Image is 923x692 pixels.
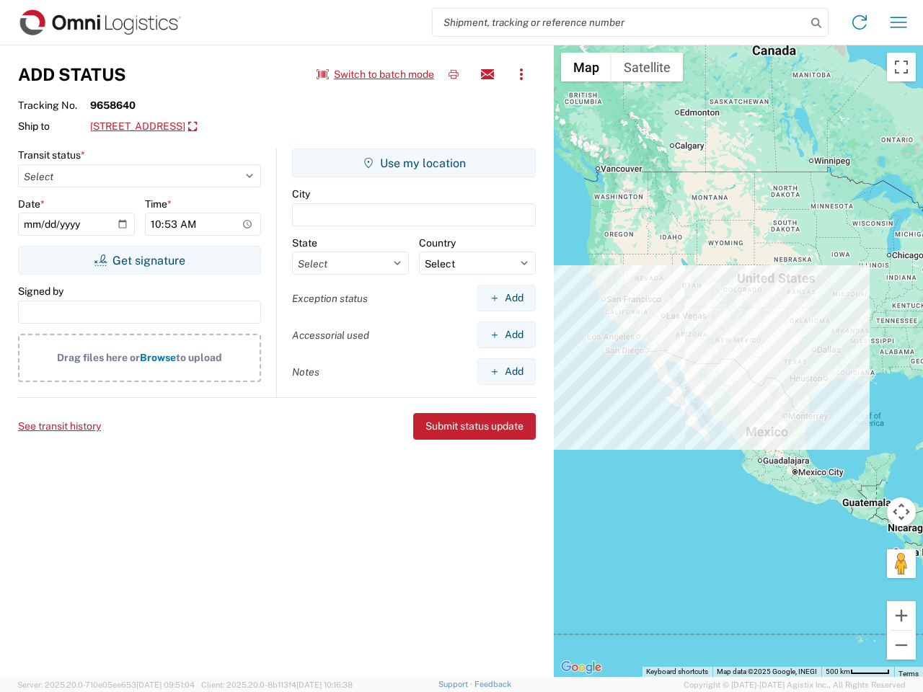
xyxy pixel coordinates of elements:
[438,680,474,688] a: Support
[292,236,317,249] label: State
[201,680,353,689] span: Client: 2025.20.0-8b113f4
[18,414,101,438] button: See transit history
[18,285,63,298] label: Signed by
[90,99,136,112] strong: 9658640
[292,292,368,305] label: Exception status
[898,670,919,678] a: Terms
[887,549,916,578] button: Drag Pegman onto the map to open Street View
[18,120,90,133] span: Ship to
[561,53,611,81] button: Show street map
[821,667,894,677] button: Map Scale: 500 km per 51 pixels
[887,601,916,630] button: Zoom in
[18,148,85,161] label: Transit status
[611,53,683,81] button: Show satellite imagery
[296,680,353,689] span: [DATE] 10:16:38
[292,329,369,342] label: Accessorial used
[684,678,906,691] span: Copyright © [DATE]-[DATE] Agistix Inc., All Rights Reserved
[474,680,511,688] a: Feedback
[557,658,605,677] img: Google
[433,9,806,36] input: Shipment, tracking or reference number
[477,321,536,348] button: Add
[57,352,140,363] span: Drag files here or
[140,352,176,363] span: Browse
[292,187,310,200] label: City
[887,631,916,660] button: Zoom out
[887,497,916,526] button: Map camera controls
[887,53,916,81] button: Toggle fullscreen view
[826,667,850,675] span: 500 km
[717,667,817,675] span: Map data ©2025 Google, INEGI
[18,99,90,112] span: Tracking No.
[18,246,261,275] button: Get signature
[145,198,172,210] label: Time
[646,667,708,677] button: Keyboard shortcuts
[419,236,456,249] label: Country
[176,352,222,363] span: to upload
[317,63,434,86] button: Switch to batch mode
[477,358,536,385] button: Add
[90,115,197,139] a: [STREET_ADDRESS]
[292,365,319,378] label: Notes
[477,285,536,311] button: Add
[18,64,126,85] h3: Add Status
[413,413,536,440] button: Submit status update
[557,658,605,677] a: Open this area in Google Maps (opens a new window)
[18,198,45,210] label: Date
[17,680,195,689] span: Server: 2025.20.0-710e05ee653
[136,680,195,689] span: [DATE] 09:51:04
[292,148,536,177] button: Use my location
